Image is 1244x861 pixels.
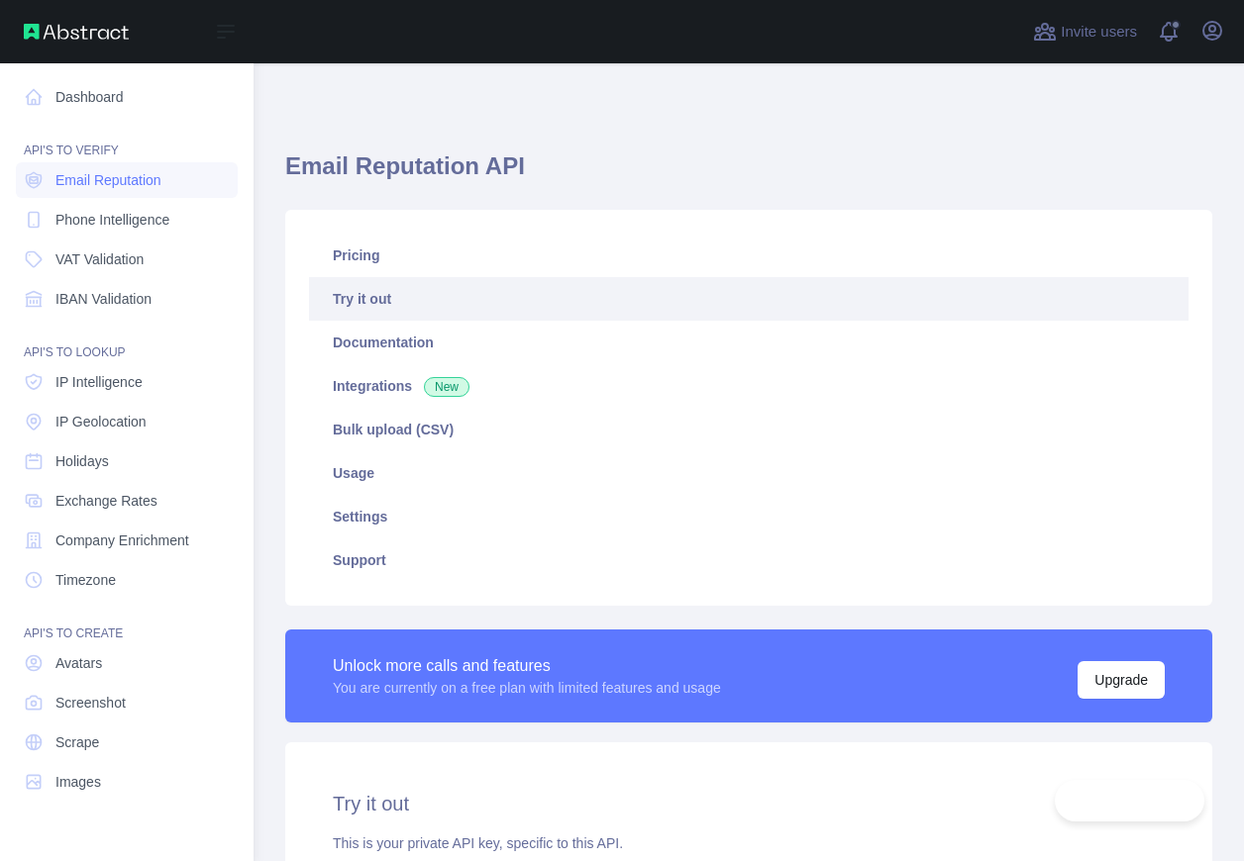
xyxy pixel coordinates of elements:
[16,404,238,439] a: IP Geolocation
[55,372,143,392] span: IP Intelligence
[16,79,238,115] a: Dashboard
[1055,780,1204,821] iframe: Toggle Customer Support
[55,249,144,269] span: VAT Validation
[16,483,238,519] a: Exchange Rates
[309,495,1189,538] a: Settings
[1061,21,1137,44] span: Invite users
[309,538,1189,582] a: Support
[55,530,189,550] span: Company Enrichment
[309,451,1189,495] a: Usage
[16,241,238,277] a: VAT Validation
[55,732,99,752] span: Scrape
[333,833,1165,853] div: This is your private API key, specific to this API.
[285,150,1212,198] h1: Email Reputation API
[55,772,101,792] span: Images
[55,491,157,511] span: Exchange Rates
[55,451,109,471] span: Holidays
[309,364,1189,408] a: Integrations New
[55,653,102,673] span: Avatars
[333,678,721,698] div: You are currently on a free plan with limited features and usage
[16,523,238,558] a: Company Enrichment
[333,790,1165,817] h2: Try it out
[55,289,152,309] span: IBAN Validation
[16,281,238,317] a: IBAN Validation
[16,685,238,720] a: Screenshot
[55,570,116,590] span: Timezone
[55,210,169,230] span: Phone Intelligence
[16,724,238,760] a: Scrape
[16,202,238,238] a: Phone Intelligence
[16,645,238,681] a: Avatars
[16,764,238,800] a: Images
[424,377,469,397] span: New
[55,412,147,431] span: IP Geolocation
[16,562,238,598] a: Timezone
[309,408,1189,451] a: Bulk upload (CSV)
[333,654,721,678] div: Unlock more calls and features
[24,24,129,40] img: Abstract API
[16,443,238,479] a: Holidays
[55,693,126,713] span: Screenshot
[1078,661,1165,699] button: Upgrade
[309,277,1189,321] a: Try it out
[16,119,238,158] div: API'S TO VERIFY
[55,170,161,190] span: Email Reputation
[309,234,1189,277] a: Pricing
[16,321,238,360] div: API'S TO LOOKUP
[16,364,238,400] a: IP Intelligence
[309,321,1189,364] a: Documentation
[16,162,238,198] a: Email Reputation
[1029,16,1141,48] button: Invite users
[16,602,238,641] div: API'S TO CREATE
